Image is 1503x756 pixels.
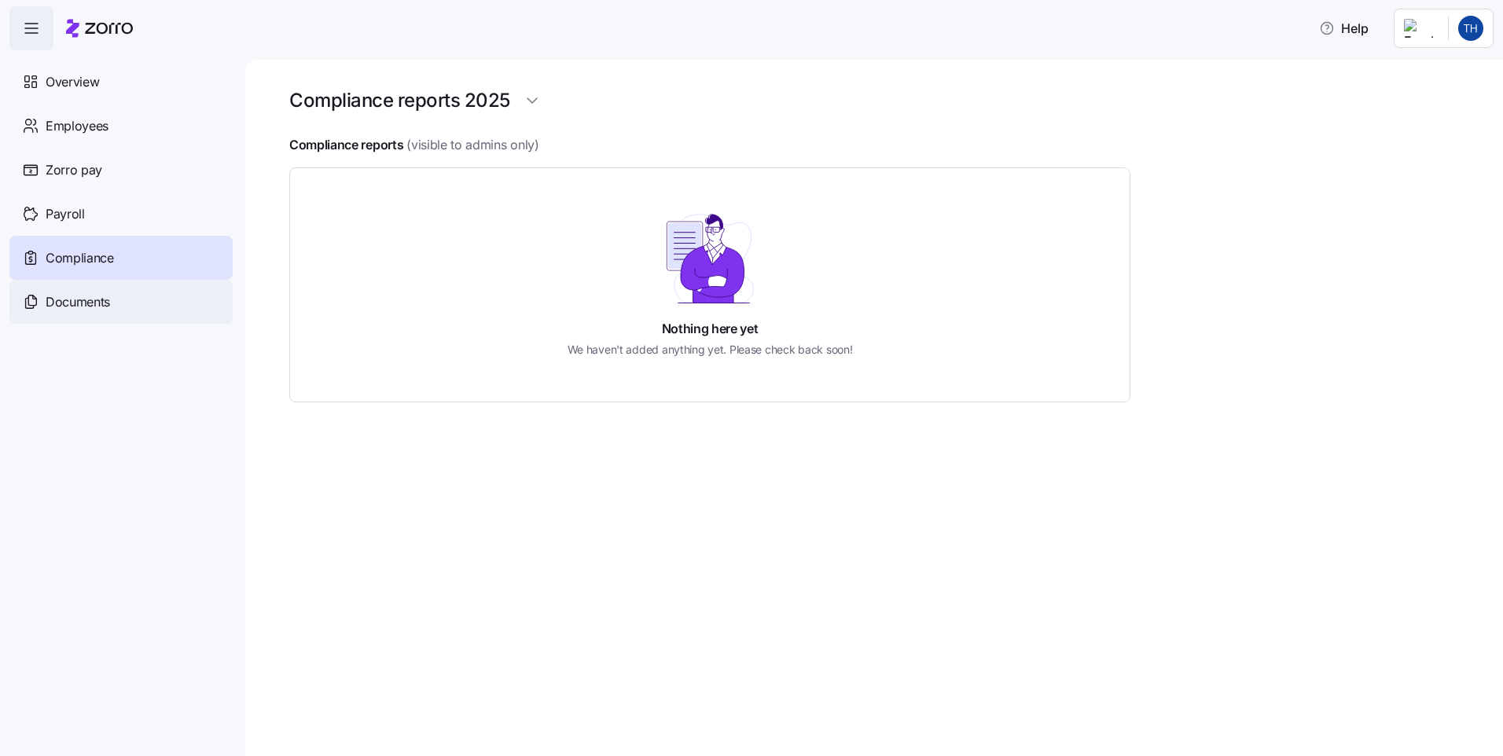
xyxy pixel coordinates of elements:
img: 23580417c41333b3521d68439011887a [1458,16,1483,41]
a: Zorro pay [9,148,233,192]
h4: Nothing here yet [662,320,759,338]
h1: Compliance reports 2025 [289,88,510,112]
span: Overview [46,72,99,92]
span: (visible to admins only) [406,135,538,155]
span: Zorro pay [46,160,102,180]
a: Payroll [9,192,233,236]
span: Employees [46,116,108,136]
span: Payroll [46,204,85,224]
a: Documents [9,280,233,324]
h5: We haven't added anything yet. Please check back soon! [568,341,853,358]
span: Documents [46,292,110,312]
h4: Compliance reports [289,136,403,154]
button: Help [1306,13,1381,44]
span: Compliance [46,248,114,268]
img: Employer logo [1404,19,1435,38]
a: Overview [9,60,233,104]
span: Help [1319,19,1369,38]
a: Employees [9,104,233,148]
a: Compliance [9,236,233,280]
